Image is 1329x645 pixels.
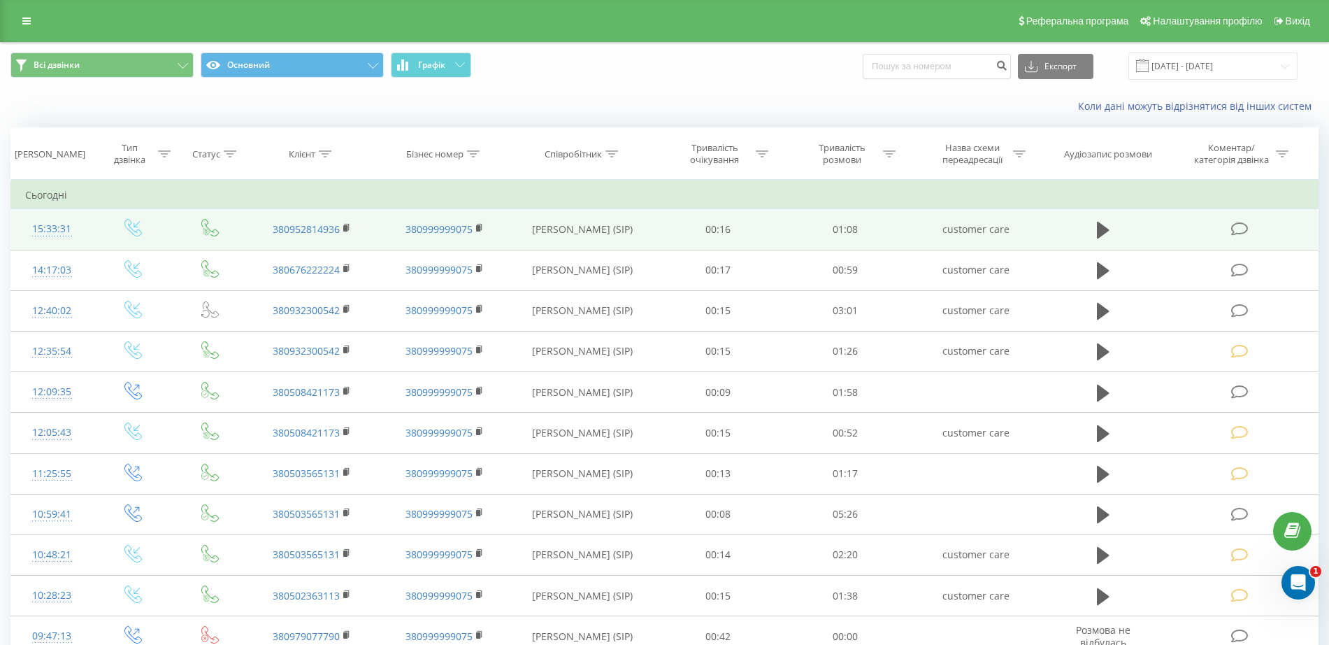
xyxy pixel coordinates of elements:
button: Графік [391,52,471,78]
a: 380508421173 [273,385,340,399]
td: 00:15 [654,576,782,616]
div: 12:40:02 [25,297,78,325]
td: 00:13 [654,453,782,494]
td: customer care [910,250,1042,290]
a: 380503565131 [273,507,340,520]
a: 380952814936 [273,222,340,236]
td: 00:52 [782,413,910,453]
a: 380979077790 [273,630,340,643]
a: 380999999075 [405,589,473,602]
a: 380503565131 [273,467,340,480]
div: Статус [192,148,220,160]
div: 10:48:21 [25,541,78,569]
td: [PERSON_NAME] (SIP) [511,534,654,575]
button: Основний [201,52,384,78]
div: Коментар/категорія дзвінка [1191,142,1272,166]
div: Бізнес номер [406,148,464,160]
a: 380932300542 [273,344,340,357]
div: Тривалість розмови [805,142,879,166]
div: 10:59:41 [25,501,78,528]
a: 380999999075 [405,344,473,357]
div: [PERSON_NAME] [15,148,85,160]
a: 380999999075 [405,385,473,399]
div: Співробітник [545,148,602,160]
input: Пошук за номером [863,54,1011,79]
a: Коли дані можуть відрізнятися вiд інших систем [1078,99,1319,113]
td: 00:14 [654,534,782,575]
td: 00:09 [654,372,782,413]
div: 14:17:03 [25,257,78,284]
td: 01:08 [782,209,910,250]
td: [PERSON_NAME] (SIP) [511,331,654,371]
td: [PERSON_NAME] (SIP) [511,413,654,453]
td: 00:15 [654,290,782,331]
div: Назва схеми переадресації [935,142,1010,166]
td: 00:15 [654,413,782,453]
td: [PERSON_NAME] (SIP) [511,372,654,413]
div: Тип дзвінка [105,142,155,166]
td: [PERSON_NAME] (SIP) [511,494,654,534]
td: customer care [910,331,1042,371]
td: [PERSON_NAME] (SIP) [511,250,654,290]
span: Графік [418,60,445,70]
td: 01:17 [782,453,910,494]
a: 380508421173 [273,426,340,439]
a: 380502363113 [273,589,340,602]
td: 00:17 [654,250,782,290]
a: 380676222224 [273,263,340,276]
td: [PERSON_NAME] (SIP) [511,453,654,494]
div: 12:09:35 [25,378,78,406]
td: 01:38 [782,576,910,616]
a: 380999999075 [405,222,473,236]
td: customer care [910,413,1042,453]
button: Всі дзвінки [10,52,194,78]
td: customer care [910,576,1042,616]
span: 1 [1310,566,1321,577]
div: 12:35:54 [25,338,78,365]
a: 380999999075 [405,263,473,276]
div: 15:33:31 [25,215,78,243]
a: 380999999075 [405,426,473,439]
div: Клієнт [289,148,315,160]
div: 10:28:23 [25,582,78,609]
iframe: Intercom live chat [1281,566,1315,600]
a: 380503565131 [273,548,340,561]
span: Реферальна програма [1026,15,1129,27]
div: 12:05:43 [25,419,78,446]
span: Всі дзвінки [34,59,80,71]
td: 00:08 [654,494,782,534]
td: [PERSON_NAME] (SIP) [511,209,654,250]
td: 03:01 [782,290,910,331]
td: customer care [910,290,1042,331]
a: 380999999075 [405,507,473,520]
td: [PERSON_NAME] (SIP) [511,290,654,331]
td: 02:20 [782,534,910,575]
td: 01:58 [782,372,910,413]
td: customer care [910,209,1042,250]
a: 380999999075 [405,304,473,317]
td: 00:16 [654,209,782,250]
button: Експорт [1018,54,1093,79]
td: 05:26 [782,494,910,534]
div: Аудіозапис розмови [1064,148,1152,160]
div: Тривалість очікування [677,142,752,166]
td: customer care [910,534,1042,575]
td: 00:59 [782,250,910,290]
td: [PERSON_NAME] (SIP) [511,576,654,616]
a: 380999999075 [405,630,473,643]
td: Сьогодні [11,181,1319,209]
td: 01:26 [782,331,910,371]
td: 00:15 [654,331,782,371]
a: 380932300542 [273,304,340,317]
span: Налаштування профілю [1153,15,1262,27]
div: 11:25:55 [25,460,78,488]
span: Вихід [1286,15,1310,27]
a: 380999999075 [405,467,473,480]
a: 380999999075 [405,548,473,561]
